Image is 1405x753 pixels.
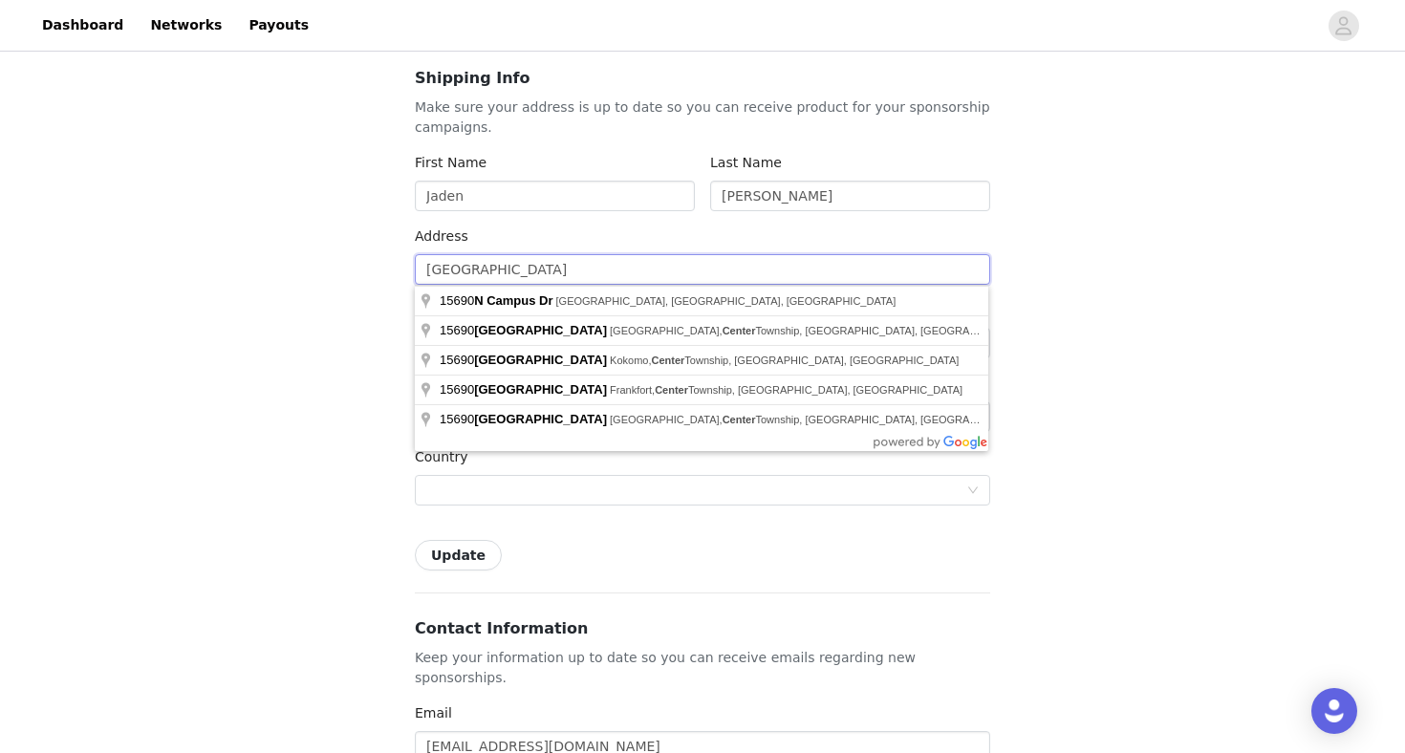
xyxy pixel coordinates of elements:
span: [GEOGRAPHIC_DATA], Township, [GEOGRAPHIC_DATA], [GEOGRAPHIC_DATA] [610,325,1030,336]
label: Country [415,449,468,464]
span: [GEOGRAPHIC_DATA], Township, [GEOGRAPHIC_DATA], [GEOGRAPHIC_DATA] [610,414,1030,425]
p: Make sure your address is up to date so you can receive product for your sponsorship campaigns. [415,97,990,138]
h3: Contact Information [415,617,990,640]
span: Kokomo, Township, [GEOGRAPHIC_DATA], [GEOGRAPHIC_DATA] [610,355,959,366]
span: [GEOGRAPHIC_DATA] [474,353,607,367]
span: Center [723,414,756,425]
i: icon: down [967,484,979,498]
span: 15690 [440,412,610,426]
span: Center [723,325,756,336]
span: 15690 [440,293,556,308]
div: avatar [1334,11,1352,41]
label: Address [415,228,468,244]
div: Open Intercom Messenger [1311,688,1357,734]
label: Last Name [710,155,782,170]
a: Payouts [237,4,320,47]
label: Email [415,705,452,721]
input: Address [415,254,990,285]
span: Center [651,355,684,366]
p: Keep your information up to date so you can receive emails regarding new sponsorships. [415,648,990,688]
button: Update [415,540,502,570]
span: Frankfort, Township, [GEOGRAPHIC_DATA], [GEOGRAPHIC_DATA] [610,384,962,396]
a: Networks [139,4,233,47]
span: 15690 [440,382,610,397]
span: Center [655,384,688,396]
span: [GEOGRAPHIC_DATA] [474,382,607,397]
h3: Shipping Info [415,67,990,90]
a: Dashboard [31,4,135,47]
span: N Campus Dr [474,293,552,308]
span: [GEOGRAPHIC_DATA], [GEOGRAPHIC_DATA], [GEOGRAPHIC_DATA] [556,295,897,307]
span: 15690 [440,353,610,367]
span: 15690 [440,323,610,337]
span: [GEOGRAPHIC_DATA] [474,323,607,337]
span: [GEOGRAPHIC_DATA] [474,412,607,426]
label: First Name [415,155,486,170]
